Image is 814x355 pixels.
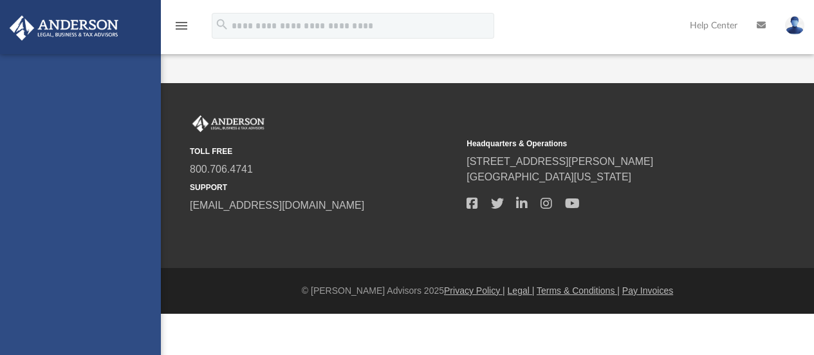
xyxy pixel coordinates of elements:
a: Privacy Policy | [444,285,505,296]
img: User Pic [785,16,804,35]
div: © [PERSON_NAME] Advisors 2025 [161,284,814,298]
a: [GEOGRAPHIC_DATA][US_STATE] [467,171,631,182]
a: 800.706.4741 [190,164,253,175]
a: Terms & Conditions | [537,285,620,296]
a: [STREET_ADDRESS][PERSON_NAME] [467,156,653,167]
a: [EMAIL_ADDRESS][DOMAIN_NAME] [190,200,364,211]
i: menu [174,18,189,34]
small: TOLL FREE [190,146,458,157]
img: Anderson Advisors Platinum Portal [6,15,122,41]
small: SUPPORT [190,182,458,193]
a: Pay Invoices [622,285,673,296]
a: Legal | [508,285,535,296]
i: search [215,17,229,32]
small: Headquarters & Operations [467,138,734,149]
img: Anderson Advisors Platinum Portal [190,115,267,132]
a: menu [174,24,189,34]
